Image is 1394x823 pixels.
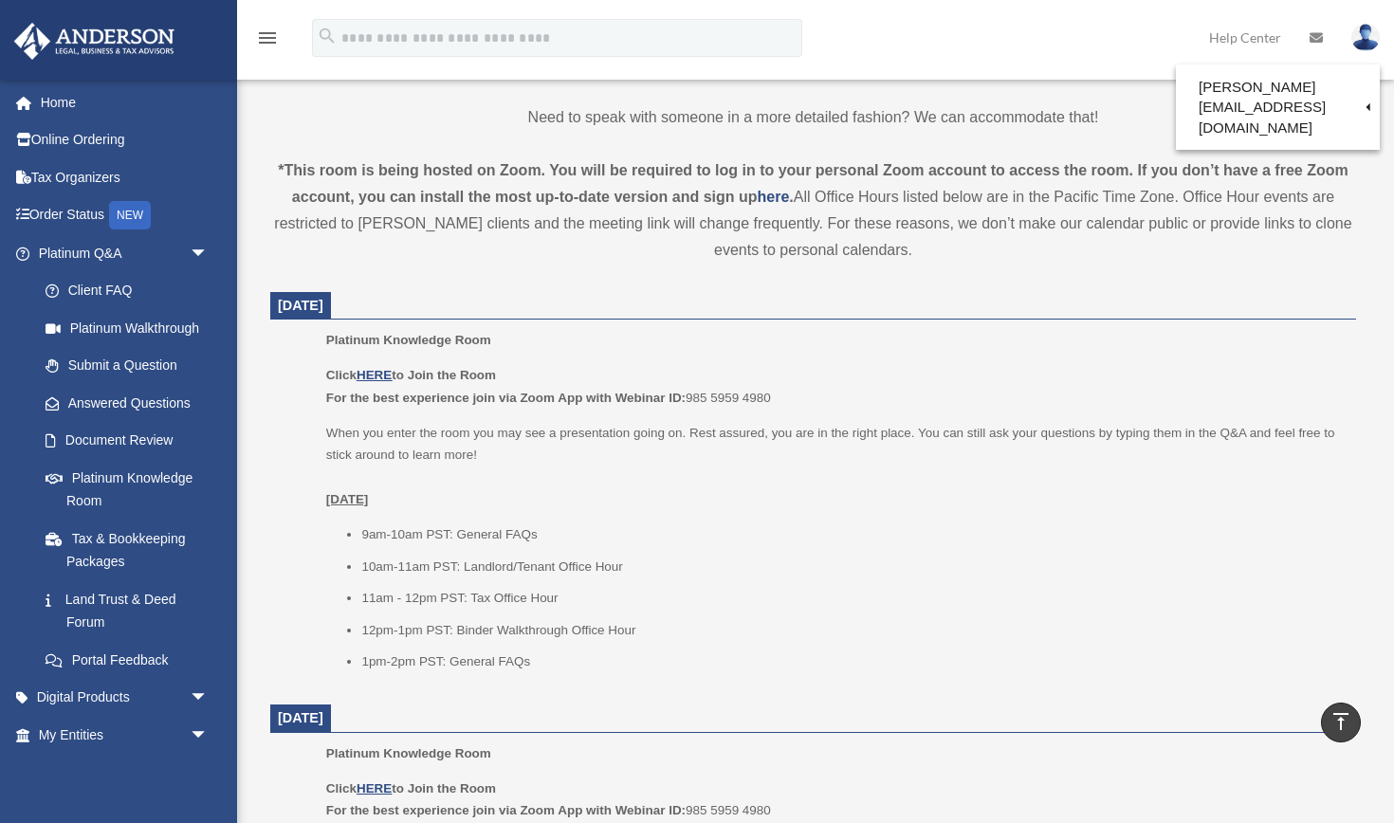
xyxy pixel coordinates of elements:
a: Home [13,83,237,121]
a: Digital Productsarrow_drop_down [13,679,237,717]
p: 985 5959 4980 [326,777,1343,822]
li: 11am - 12pm PST: Tax Office Hour [361,587,1343,610]
span: [DATE] [278,710,323,725]
a: Platinum Walkthrough [27,309,237,347]
a: menu [256,33,279,49]
b: For the best experience join via Zoom App with Webinar ID: [326,391,686,405]
p: Need to speak with someone in a more detailed fashion? We can accommodate that! [270,104,1356,131]
a: My Entitiesarrow_drop_down [13,716,237,754]
span: arrow_drop_down [190,234,228,273]
p: When you enter the room you may see a presentation going on. Rest assured, you are in the right p... [326,422,1343,511]
a: here [758,189,790,205]
span: [DATE] [278,298,323,313]
b: Click to Join the Room [326,781,496,796]
span: arrow_drop_down [190,754,228,793]
a: HERE [357,368,392,382]
strong: . [789,189,793,205]
strong: *This room is being hosted on Zoom. You will be required to log in to your personal Zoom account ... [278,162,1348,205]
span: Platinum Knowledge Room [326,333,491,347]
div: All Office Hours listed below are in the Pacific Time Zone. Office Hour events are restricted to ... [270,157,1356,264]
a: Tax Organizers [13,158,237,196]
i: search [317,26,338,46]
li: 9am-10am PST: General FAQs [361,523,1343,546]
a: vertical_align_top [1321,703,1361,742]
a: Online Ordering [13,121,237,159]
i: menu [256,27,279,49]
b: Click to Join the Room [326,368,496,382]
a: My Anderson Teamarrow_drop_down [13,754,237,792]
a: Answered Questions [27,384,237,422]
a: Submit a Question [27,347,237,385]
img: Anderson Advisors Platinum Portal [9,23,180,60]
span: Platinum Knowledge Room [326,746,491,760]
span: arrow_drop_down [190,679,228,718]
a: Order StatusNEW [13,196,237,235]
i: vertical_align_top [1330,710,1352,733]
a: Platinum Knowledge Room [27,459,228,520]
a: Tax & Bookkeeping Packages [27,520,237,580]
a: Land Trust & Deed Forum [27,580,237,641]
u: [DATE] [326,492,369,506]
li: 1pm-2pm PST: General FAQs [361,650,1343,673]
a: Platinum Q&Aarrow_drop_down [13,234,237,272]
img: User Pic [1351,24,1380,51]
li: 12pm-1pm PST: Binder Walkthrough Office Hour [361,619,1343,642]
a: Portal Feedback [27,641,237,679]
a: Client FAQ [27,272,237,310]
a: HERE [357,781,392,796]
a: [PERSON_NAME][EMAIL_ADDRESS][DOMAIN_NAME] [1176,69,1380,145]
p: 985 5959 4980 [326,364,1343,409]
span: arrow_drop_down [190,716,228,755]
b: For the best experience join via Zoom App with Webinar ID: [326,803,686,817]
li: 10am-11am PST: Landlord/Tenant Office Hour [361,556,1343,578]
a: Document Review [27,422,237,460]
div: NEW [109,201,151,229]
